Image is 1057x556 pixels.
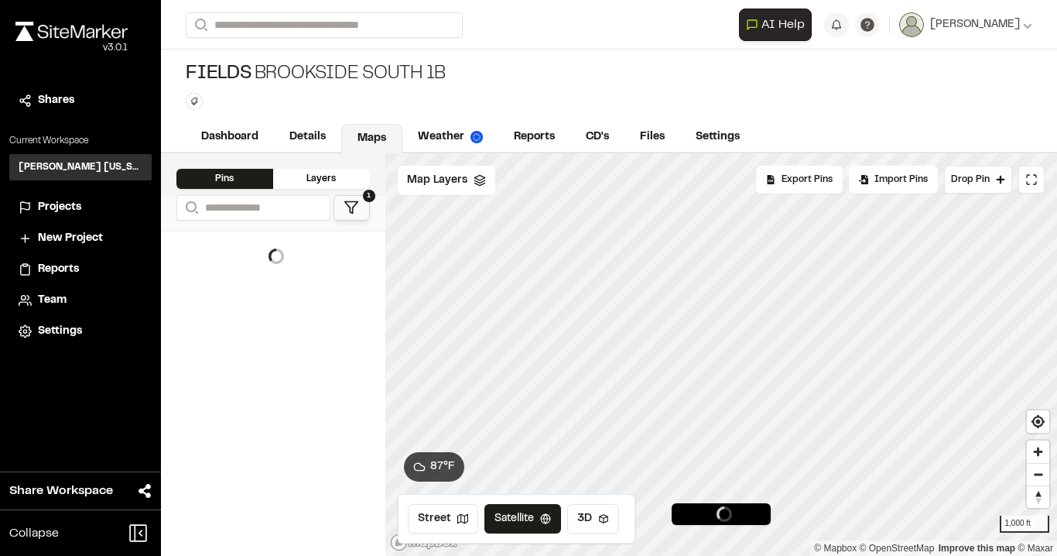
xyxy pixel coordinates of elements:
span: Reports [38,261,79,278]
div: 1,000 ft [1000,516,1050,533]
a: Reports [498,122,570,152]
img: rebrand.png [15,22,128,41]
a: Settings [19,323,142,340]
a: Map feedback [939,543,1015,554]
button: Open AI Assistant [739,9,812,41]
a: Settings [680,122,755,152]
span: 1 [363,190,375,202]
a: Weather [402,122,498,152]
div: No pins available to export [756,166,843,194]
button: [PERSON_NAME] [899,12,1032,37]
span: [PERSON_NAME] [930,16,1020,33]
a: Maxar [1018,543,1053,554]
span: Zoom out [1027,464,1049,486]
span: Collapse [9,524,59,543]
span: Reset bearing to north [1027,486,1049,508]
button: Edit Tags [186,93,203,110]
span: Fields [186,62,251,87]
h3: [PERSON_NAME] [US_STATE] [19,160,142,174]
a: Shares [19,92,142,109]
a: Mapbox logo [390,534,458,551]
button: 87°F [404,452,464,482]
button: Reset bearing to north [1027,486,1049,508]
a: Files [624,122,680,152]
a: Details [274,122,341,152]
span: AI Help [761,15,805,34]
div: Brookside South 1B [186,62,446,87]
a: Projects [19,199,142,216]
span: Export Pins [782,173,833,187]
span: 87 ° F [430,458,455,475]
a: New Project [19,230,142,247]
a: Team [19,292,142,309]
button: Zoom in [1027,441,1049,463]
button: Satellite [484,504,561,534]
button: Search [186,12,214,38]
a: CD's [570,122,624,152]
div: Oh geez...please don't... [15,41,128,55]
span: Shares [38,92,74,109]
div: Layers [273,169,370,189]
img: precipai.png [470,131,483,143]
button: 3D [567,504,619,534]
button: Search [176,195,204,221]
button: Street [408,504,478,534]
span: Map Layers [407,172,467,189]
span: Team [38,292,67,309]
a: Mapbox [814,543,857,554]
a: Dashboard [186,122,274,152]
a: Reports [19,261,142,278]
div: Open AI Assistant [739,9,818,41]
span: Import Pins [874,173,928,187]
a: Maps [341,124,402,153]
button: Drop Pin [944,166,1012,194]
div: Pins [176,169,273,189]
span: Settings [38,323,82,340]
button: Zoom out [1027,463,1049,486]
button: Find my location [1027,410,1049,433]
div: Import Pins into your project [849,166,938,194]
span: Drop Pin [951,173,990,187]
span: Projects [38,199,81,216]
span: Share Workspace [9,482,113,500]
button: 1 [334,195,370,221]
p: Current Workspace [9,134,152,148]
a: OpenStreetMap [860,543,935,554]
span: New Project [38,230,103,247]
img: User [899,12,924,37]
